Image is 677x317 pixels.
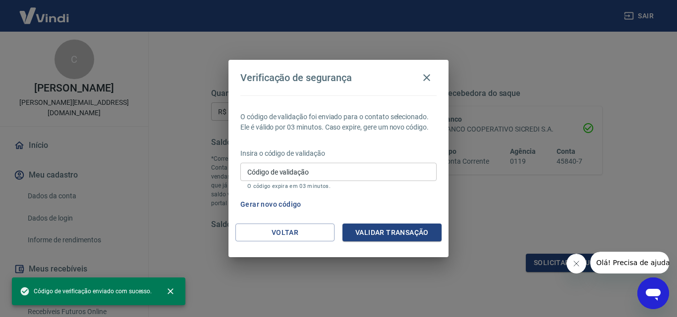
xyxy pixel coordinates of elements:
button: Gerar novo código [236,195,305,214]
button: Voltar [235,224,335,242]
p: Insira o código de validação [240,148,437,159]
iframe: Botão para abrir a janela de mensagens [637,277,669,309]
p: O código de validação foi enviado para o contato selecionado. Ele é válido por 03 minutos. Caso e... [240,112,437,133]
p: O código expira em 03 minutos. [247,183,430,189]
iframe: Fechar mensagem [566,254,586,273]
button: Validar transação [342,224,442,242]
span: Olá! Precisa de ajuda? [6,7,83,15]
iframe: Mensagem da empresa [590,252,669,273]
h4: Verificação de segurança [240,72,352,84]
button: close [160,280,181,302]
span: Código de verificação enviado com sucesso. [20,286,152,296]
